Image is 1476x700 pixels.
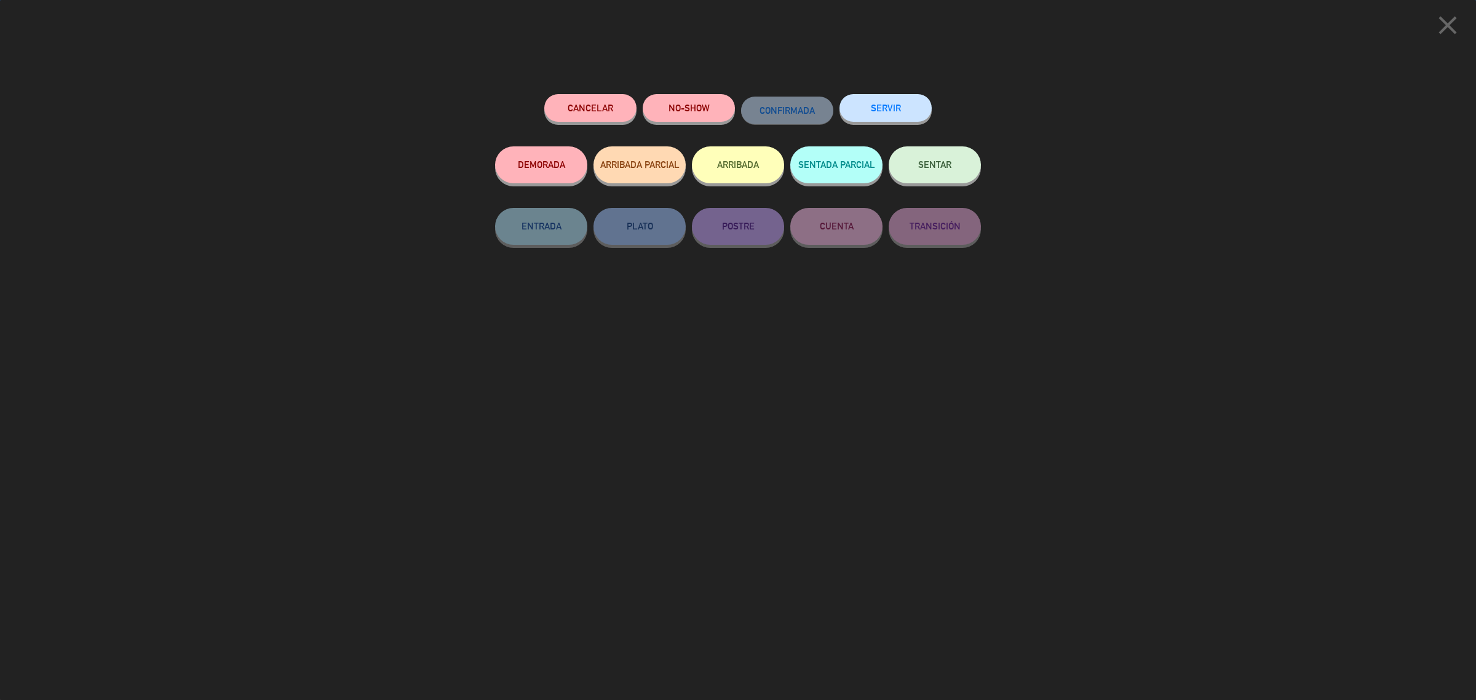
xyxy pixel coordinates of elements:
[790,208,883,245] button: CUENTA
[495,208,587,245] button: ENTRADA
[643,94,735,122] button: NO-SHOW
[1429,9,1467,46] button: close
[692,146,784,183] button: ARRIBADA
[760,105,815,116] span: CONFIRMADA
[544,94,637,122] button: Cancelar
[593,208,686,245] button: PLATO
[600,159,680,170] span: ARRIBADA PARCIAL
[692,208,784,245] button: POSTRE
[495,146,587,183] button: DEMORADA
[790,146,883,183] button: SENTADA PARCIAL
[889,146,981,183] button: SENTAR
[593,146,686,183] button: ARRIBADA PARCIAL
[839,94,932,122] button: SERVIR
[1432,10,1463,41] i: close
[889,208,981,245] button: TRANSICIÓN
[741,97,833,124] button: CONFIRMADA
[918,159,951,170] span: SENTAR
